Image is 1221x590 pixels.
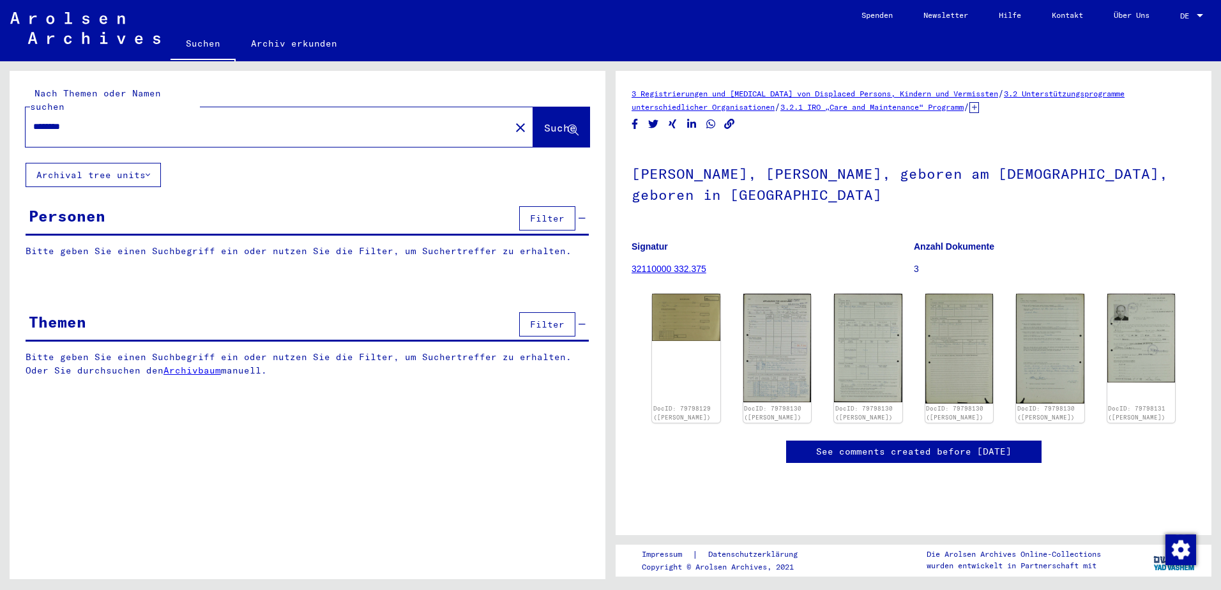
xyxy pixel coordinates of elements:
div: | [642,548,813,561]
a: DocID: 79798130 ([PERSON_NAME]) [744,405,801,421]
button: Share on Facebook [628,116,642,132]
a: 3 Registrierungen und [MEDICAL_DATA] von Displaced Persons, Kindern und Vermissten [632,89,998,98]
mat-icon: close [513,120,528,135]
span: / [964,101,969,112]
img: Zustimmung ändern [1165,534,1196,565]
button: Clear [508,114,533,140]
span: Filter [530,319,565,330]
img: Arolsen_neg.svg [10,12,160,44]
img: 001.jpg [743,294,812,402]
a: Archivbaum [163,365,221,376]
a: DocID: 79798129 ([PERSON_NAME]) [653,405,711,421]
a: Archiv erkunden [236,28,353,59]
p: Bitte geben Sie einen Suchbegriff ein oder nutzen Sie die Filter, um Suchertreffer zu erhalten. O... [26,351,589,377]
a: 3.2.1 IRO „Care and Maintenance“ Programm [780,102,964,112]
a: Impressum [642,548,692,561]
img: 004.jpg [1016,294,1084,404]
div: Personen [29,204,105,227]
button: Archival tree units [26,163,161,187]
p: 3 [914,262,1195,276]
a: Datenschutzerklärung [698,548,813,561]
button: Share on LinkedIn [685,116,699,132]
a: DocID: 79798130 ([PERSON_NAME]) [1017,405,1075,421]
button: Share on Twitter [647,116,660,132]
span: / [775,101,780,112]
b: Anzahl Dokumente [914,241,994,252]
a: See comments created before [DATE] [816,445,1012,458]
mat-label: Nach Themen oder Namen suchen [30,87,161,112]
div: Themen [29,310,86,333]
button: Share on Xing [666,116,679,132]
span: / [998,87,1004,99]
img: 002.jpg [834,294,902,402]
img: 001.jpg [652,294,720,341]
span: Suche [544,121,576,134]
h1: [PERSON_NAME], [PERSON_NAME], geboren am [DEMOGRAPHIC_DATA], geboren in [GEOGRAPHIC_DATA] [632,144,1195,222]
img: 001.jpg [1107,294,1176,382]
button: Suche [533,107,589,147]
a: 32110000 332.375 [632,264,706,274]
button: Copy link [723,116,736,132]
button: Filter [519,312,575,337]
p: Copyright © Arolsen Archives, 2021 [642,561,813,573]
img: 003.jpg [925,294,994,404]
button: Share on WhatsApp [704,116,718,132]
img: yv_logo.png [1151,544,1199,576]
a: DocID: 79798130 ([PERSON_NAME]) [926,405,983,421]
span: DE [1180,11,1194,20]
p: wurden entwickelt in Partnerschaft mit [927,560,1101,571]
a: DocID: 79798130 ([PERSON_NAME]) [835,405,893,421]
div: Zustimmung ändern [1165,534,1195,564]
p: Bitte geben Sie einen Suchbegriff ein oder nutzen Sie die Filter, um Suchertreffer zu erhalten. [26,245,589,258]
p: Die Arolsen Archives Online-Collections [927,548,1101,560]
button: Filter [519,206,575,231]
a: DocID: 79798131 ([PERSON_NAME]) [1108,405,1165,421]
span: Filter [530,213,565,224]
b: Signatur [632,241,668,252]
a: Suchen [171,28,236,61]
